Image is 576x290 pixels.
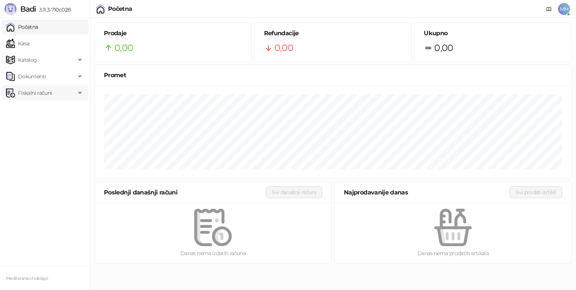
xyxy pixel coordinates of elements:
h5: Prodaje [104,29,242,38]
button: Svi današnji računi [266,186,322,198]
span: 3.11.3-710c028 [36,6,70,13]
a: Dokumentacija [543,3,555,15]
span: MH [558,3,570,15]
a: Početna [6,19,38,34]
a: Kasa [6,36,29,51]
div: Danas nema prodatih artikala [347,249,559,257]
div: Poslednji današnji računi [104,188,266,197]
span: 0,00 [434,41,453,55]
img: Logo [4,3,16,15]
h5: Refundacije [264,29,402,38]
div: Danas nema izdatih računa [107,249,319,257]
span: Fiskalni računi [18,85,52,100]
span: Katalog [18,52,37,67]
span: 0,00 [274,41,293,55]
h5: Ukupno [424,29,562,38]
span: 0,00 [114,41,133,55]
div: Promet [104,70,562,80]
span: Badi [20,4,36,13]
div: Najprodavanije danas [344,188,510,197]
span: Dokumenti [18,69,46,84]
div: Početna [108,6,132,12]
small: Mediteraneo holidays [6,276,48,281]
button: Svi prodati artikli [510,186,562,198]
